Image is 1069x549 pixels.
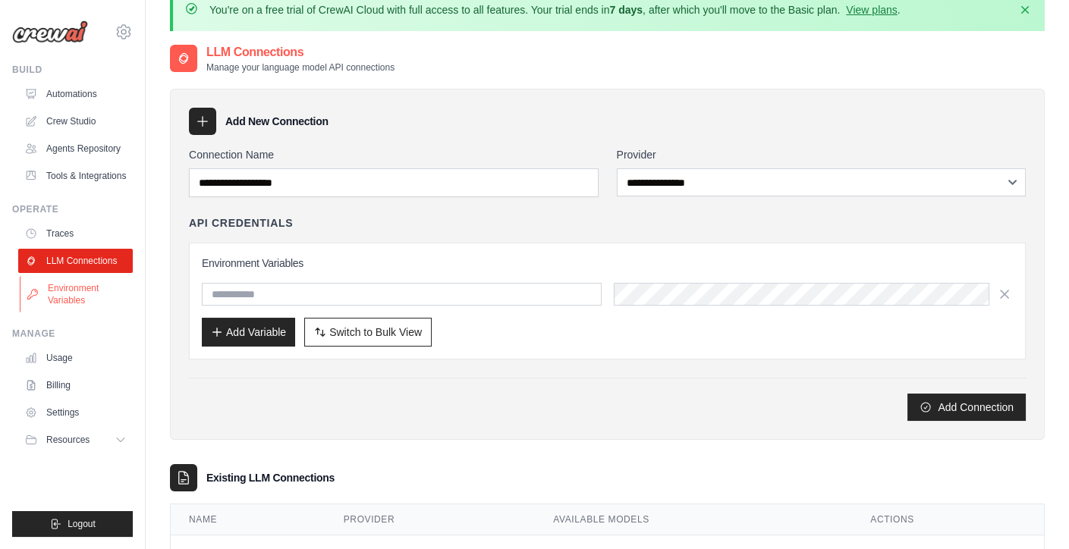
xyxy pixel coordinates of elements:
a: Billing [18,373,133,397]
button: Switch to Bulk View [304,318,432,347]
a: View plans [846,4,897,16]
th: Provider [325,504,536,535]
th: Name [171,504,325,535]
span: Resources [46,434,90,446]
h3: Environment Variables [202,256,1013,271]
button: Logout [12,511,133,537]
th: Available Models [535,504,852,535]
a: Traces [18,221,133,246]
h3: Add New Connection [225,114,329,129]
div: Operate [12,203,133,215]
h2: LLM Connections [206,43,395,61]
div: Build [12,64,133,76]
strong: 7 days [609,4,643,16]
a: Usage [18,346,133,370]
img: Logo [12,20,88,43]
span: Logout [68,518,96,530]
button: Resources [18,428,133,452]
h4: API Credentials [189,215,293,231]
button: Add Connection [907,394,1026,421]
p: Manage your language model API connections [206,61,395,74]
th: Actions [852,504,1044,535]
p: You're on a free trial of CrewAI Cloud with full access to all features. Your trial ends in , aft... [209,2,901,17]
button: Add Variable [202,318,295,347]
a: Agents Repository [18,136,133,161]
span: Switch to Bulk View [329,325,422,340]
label: Connection Name [189,147,599,162]
h3: Existing LLM Connections [206,470,335,485]
a: Settings [18,400,133,425]
a: LLM Connections [18,249,133,273]
a: Environment Variables [20,276,134,312]
div: Manage [12,328,133,340]
a: Tools & Integrations [18,164,133,188]
label: Provider [617,147,1027,162]
a: Automations [18,82,133,106]
a: Crew Studio [18,109,133,133]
